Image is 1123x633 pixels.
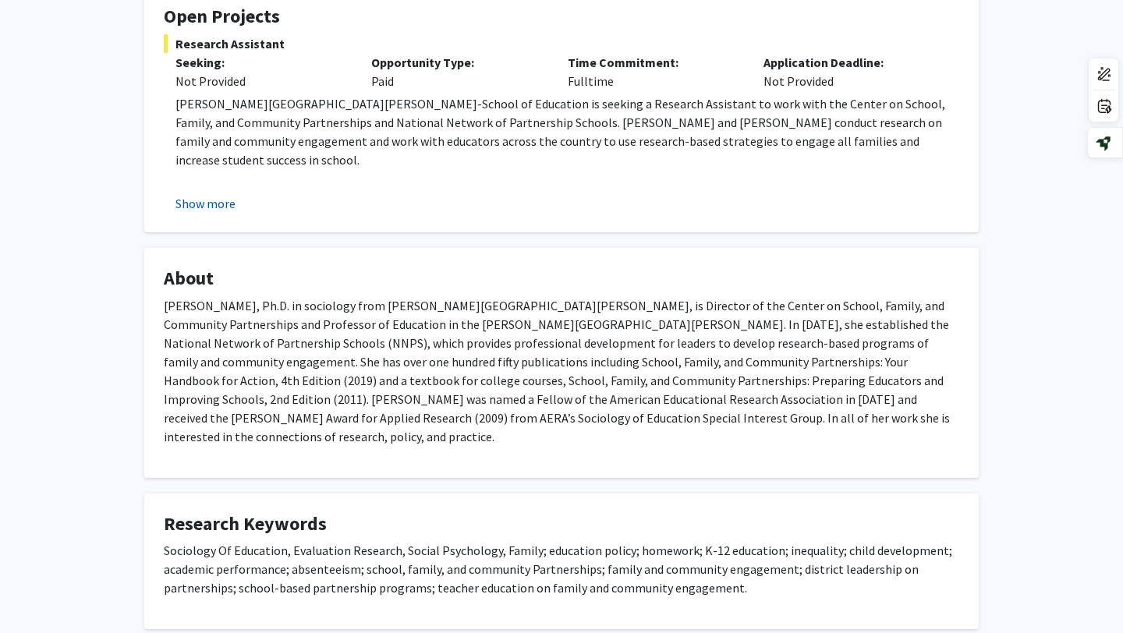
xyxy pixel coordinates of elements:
[164,5,959,28] h4: Open Projects
[164,513,959,536] h4: Research Keywords
[175,194,236,213] button: Show more
[752,53,948,90] div: Not Provided
[164,267,959,290] h4: About
[360,53,555,90] div: Paid
[568,53,740,72] p: Time Commitment:
[164,541,959,597] p: Sociology Of Education, Evaluation Research, Social Psychology, Family; education policy; homewor...
[175,94,959,169] p: [PERSON_NAME][GEOGRAPHIC_DATA][PERSON_NAME]-School of Education is seeking a Research Assistant t...
[164,296,959,446] p: [PERSON_NAME], Ph.D. in sociology from [PERSON_NAME][GEOGRAPHIC_DATA][PERSON_NAME], is Director o...
[12,563,66,621] iframe: Chat
[556,53,752,90] div: Fulltime
[763,53,936,72] p: Application Deadline:
[175,53,348,72] p: Seeking:
[371,53,544,72] p: Opportunity Type:
[175,72,348,90] div: Not Provided
[164,34,959,53] span: Research Assistant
